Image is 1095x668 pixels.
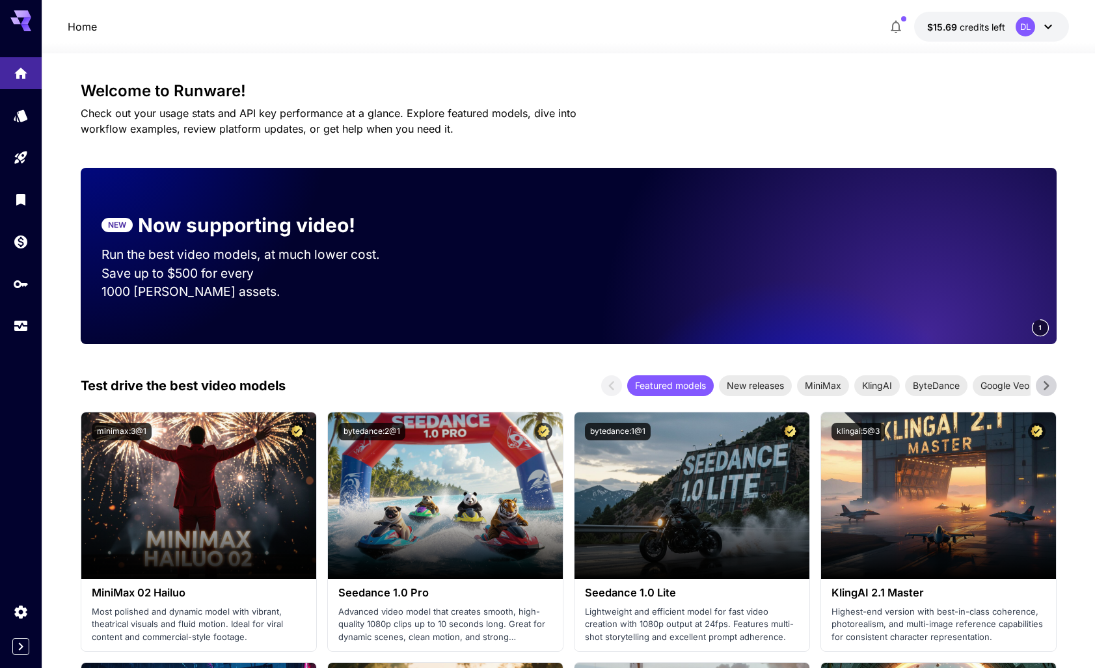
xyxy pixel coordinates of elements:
[627,379,714,392] span: Featured models
[328,412,563,579] img: alt
[288,423,306,440] button: Certified Model – Vetted for best performance and includes a commercial license.
[13,107,29,124] div: Models
[821,412,1056,579] img: alt
[338,606,552,644] p: Advanced video model that creates smooth, high-quality 1080p clips up to 10 seconds long. Great f...
[575,412,809,579] img: alt
[108,219,126,231] p: NEW
[854,375,900,396] div: KlingAI
[81,107,576,135] span: Check out your usage stats and API key performance at a glance. Explore featured models, dive int...
[797,379,849,392] span: MiniMax
[13,150,29,166] div: Playground
[927,21,960,33] span: $15.69
[960,21,1005,33] span: credits left
[1038,323,1042,332] span: 1
[13,234,29,250] div: Wallet
[13,61,29,77] div: Home
[101,245,405,264] p: Run the best video models, at much lower cost.
[535,423,552,440] button: Certified Model – Vetted for best performance and includes a commercial license.
[338,423,405,440] button: bytedance:2@1
[719,375,792,396] div: New releases
[854,379,900,392] span: KlingAI
[68,19,97,34] a: Home
[927,20,1005,34] div: $15.68668
[905,379,967,392] span: ByteDance
[585,423,651,440] button: bytedance:1@1
[13,276,29,292] div: API Keys
[797,375,849,396] div: MiniMax
[92,606,306,644] p: Most polished and dynamic model with vibrant, theatrical visuals and fluid motion. Ideal for vira...
[831,587,1046,599] h3: KlingAI 2.1 Master
[68,19,97,34] nav: breadcrumb
[1028,423,1046,440] button: Certified Model – Vetted for best performance and includes a commercial license.
[13,191,29,207] div: Library
[92,587,306,599] h3: MiniMax 02 Hailuo
[627,375,714,396] div: Featured models
[585,587,799,599] h3: Seedance 1.0 Lite
[905,375,967,396] div: ByteDance
[585,606,799,644] p: Lightweight and efficient model for fast video creation with 1080p output at 24fps. Features mult...
[138,211,355,240] p: Now supporting video!
[831,606,1046,644] p: Highest-end version with best-in-class coherence, photorealism, and multi-image reference capabil...
[101,264,405,302] p: Save up to $500 for every 1000 [PERSON_NAME] assets.
[81,376,286,395] p: Test drive the best video models
[1030,606,1095,668] iframe: Chat Widget
[12,638,29,655] button: Expand sidebar
[81,82,1057,100] h3: Welcome to Runware!
[831,423,885,440] button: klingai:5@3
[781,423,799,440] button: Certified Model – Vetted for best performance and includes a commercial license.
[81,412,316,579] img: alt
[719,379,792,392] span: New releases
[92,423,152,440] button: minimax:3@1
[1016,17,1035,36] div: DL
[338,587,552,599] h3: Seedance 1.0 Pro
[973,375,1037,396] div: Google Veo
[973,379,1037,392] span: Google Veo
[13,604,29,620] div: Settings
[914,12,1069,42] button: $15.68668DL
[13,318,29,334] div: Usage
